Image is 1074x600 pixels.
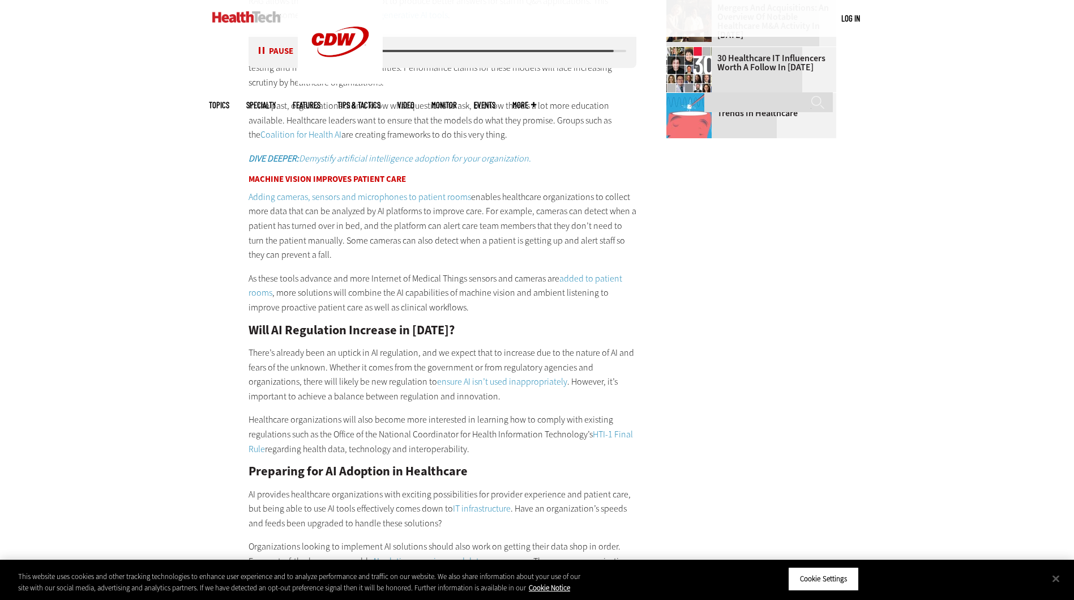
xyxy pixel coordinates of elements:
[249,173,406,185] strong: Machine Vision Improves Patient Care
[512,101,536,109] span: More
[249,412,637,456] p: Healthcare organizations will also become more interested in learning how to comply with existing...
[431,101,457,109] a: MonITor
[841,13,860,23] a: Log in
[841,12,860,24] div: User menu
[373,555,529,567] a: AI solutions require good data governance
[293,101,320,109] a: Features
[249,152,299,164] strong: DIVE DEEPER:
[249,152,531,164] a: DIVE DEEPER:Demystify artificial intelligence adoption for your organization.
[298,75,383,87] a: CDW
[249,152,531,164] em: Demystify artificial intelligence adoption for your organization.
[437,376,567,388] a: ensure AI isn’t used inappropriately
[260,129,341,141] a: Coalition for Health AI
[246,101,276,109] span: Specialty
[249,487,637,531] p: AI provides healthcare organizations with exciting possibilities for provider experience and pati...
[249,271,637,315] p: As these tools advance and more Internet of Medical Things sensors and cameras are , more solutio...
[397,101,414,109] a: Video
[212,11,281,23] img: Home
[788,567,859,591] button: Cookie Settings
[249,428,633,455] a: HTI-1 Final Rule
[1043,566,1068,591] button: Close
[453,503,511,514] a: IT infrastructure
[666,100,829,118] a: An Overview of 2025 AI Trends in Healthcare
[209,101,229,109] span: Topics
[249,465,637,478] h2: Preparing for AI Adoption in Healthcare
[249,324,637,337] h2: Will AI Regulation Increase in [DATE]?
[249,191,471,203] a: Adding cameras, sensors and microphones to patient rooms
[249,346,637,403] p: There’s already been an uptick in AI regulation, and we expect that to increase due to the nature...
[666,93,717,102] a: illustration of computer chip being put inside head with waves
[474,101,495,109] a: Events
[529,583,570,593] a: More information about your privacy
[337,101,380,109] a: Tips & Tactics
[249,190,637,262] p: enables healthcare organizations to collect more data that can be analyzed by AI platforms to imp...
[18,571,591,593] div: This website uses cookies and other tracking technologies to enhance user experience and to analy...
[666,93,712,138] img: illustration of computer chip being put inside head with waves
